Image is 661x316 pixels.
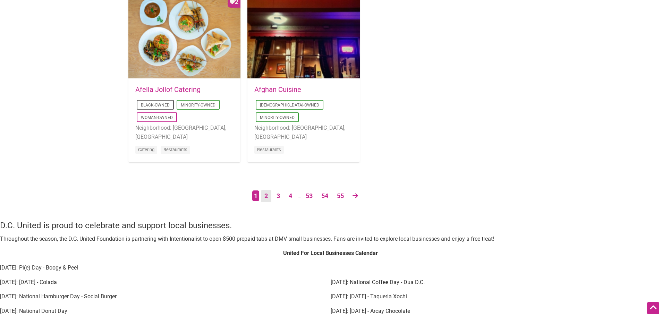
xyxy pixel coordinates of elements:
[257,147,281,152] a: Restaurants
[163,147,187,152] a: Restaurants
[254,85,301,94] a: Afghan Cuisine
[302,190,316,202] a: Page 53
[273,190,283,202] a: Page 3
[135,123,234,141] li: Neighborhood: [GEOGRAPHIC_DATA], [GEOGRAPHIC_DATA]
[181,103,215,108] a: Minority-Owned
[261,190,271,202] a: Page 2
[138,147,154,152] a: Catering
[283,250,378,256] strong: United For Local Businesses Calendar
[318,190,332,202] a: Page 54
[141,103,170,108] a: Black-Owned
[297,194,300,199] span: …
[285,190,296,202] a: Page 4
[260,103,319,108] a: [DEMOGRAPHIC_DATA]-Owned
[260,115,295,120] a: Minority-Owned
[254,123,353,141] li: Neighborhood: [GEOGRAPHIC_DATA], [GEOGRAPHIC_DATA]
[647,302,659,314] div: Scroll Back to Top
[252,190,259,201] span: Page 1
[141,115,173,120] a: Woman-Owned
[333,190,347,202] a: Page 55
[135,85,201,94] a: Afella Jollof Catering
